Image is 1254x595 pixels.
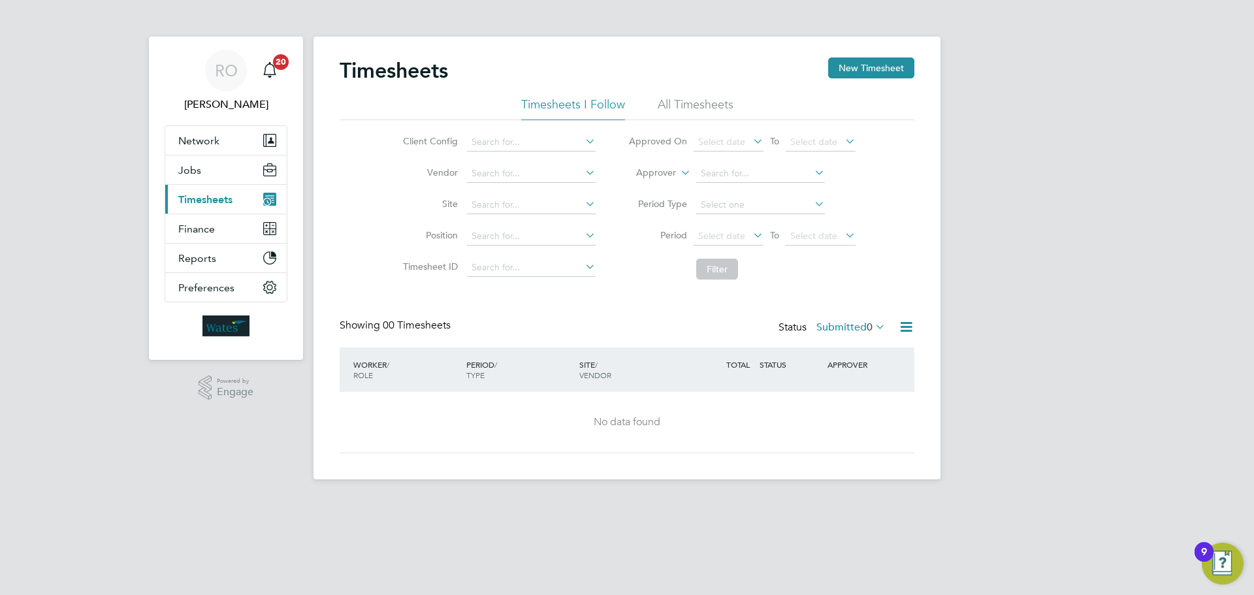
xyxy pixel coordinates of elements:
span: VENDOR [579,370,611,380]
button: Network [165,126,287,155]
img: wates-logo-retina.png [202,315,249,336]
span: TOTAL [726,359,750,370]
span: Jobs [178,164,201,176]
div: PERIOD [463,353,576,387]
label: Site [399,198,458,210]
span: Select date [790,230,837,242]
a: Powered byEngage [199,376,254,400]
label: Vendor [399,167,458,178]
label: Client Config [399,135,458,147]
span: To [766,133,783,150]
input: Search for... [467,259,596,277]
li: All Timesheets [658,97,733,120]
span: Engage [217,387,253,398]
span: ROLE [353,370,373,380]
button: Finance [165,214,287,243]
button: Preferences [165,273,287,302]
span: 0 [867,321,873,334]
span: Network [178,135,219,147]
span: / [595,359,598,370]
span: 20 [273,54,289,70]
label: Approver [617,167,676,180]
span: Preferences [178,281,234,294]
label: Period [628,229,687,241]
input: Search for... [696,165,825,183]
input: Search for... [467,227,596,246]
span: To [766,227,783,244]
a: RO[PERSON_NAME] [165,50,287,112]
span: Select date [698,230,745,242]
div: 9 [1201,552,1207,569]
span: Select date [790,136,837,148]
span: 00 Timesheets [383,319,451,332]
span: Select date [698,136,745,148]
label: Period Type [628,198,687,210]
button: Jobs [165,155,287,184]
a: 20 [257,50,283,91]
div: Status [779,319,888,337]
div: WORKER [350,353,463,387]
input: Search for... [467,133,596,152]
button: New Timesheet [828,57,914,78]
input: Search for... [467,165,596,183]
li: Timesheets I Follow [521,97,625,120]
input: Select one [696,196,825,214]
span: Reports [178,252,216,265]
label: Position [399,229,458,241]
span: RO [215,62,238,79]
h2: Timesheets [340,57,448,84]
button: Filter [696,259,738,280]
span: Timesheets [178,193,233,206]
span: / [494,359,497,370]
input: Search for... [467,196,596,214]
div: SITE [576,353,689,387]
span: Powered by [217,376,253,387]
span: TYPE [466,370,485,380]
nav: Main navigation [149,37,303,360]
button: Timesheets [165,185,287,214]
button: Open Resource Center, 9 new notifications [1202,543,1244,585]
label: Timesheet ID [399,261,458,272]
div: APPROVER [824,353,892,376]
button: Reports [165,244,287,272]
span: Rosa Oliver [165,97,287,112]
a: Go to home page [165,315,287,336]
div: Showing [340,319,453,332]
span: Finance [178,223,215,235]
label: Submitted [816,321,886,334]
label: Approved On [628,135,687,147]
span: / [387,359,389,370]
div: No data found [353,415,901,429]
div: STATUS [756,353,824,376]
